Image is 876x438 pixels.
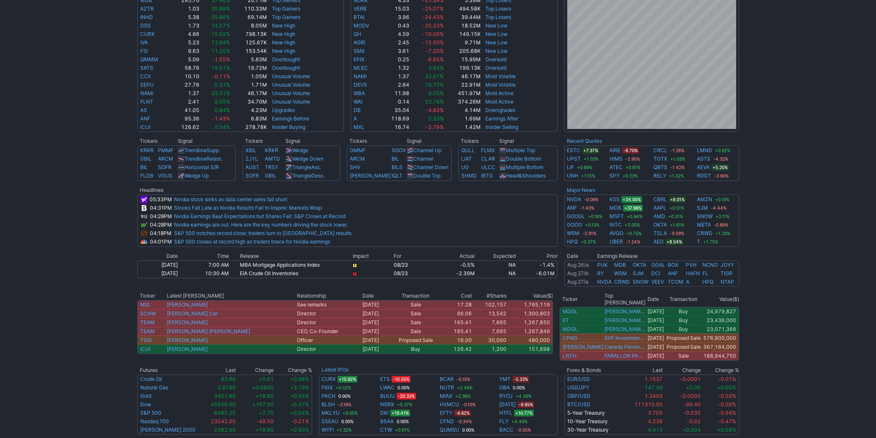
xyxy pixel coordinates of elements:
span: Asc. [311,164,321,170]
a: GGAL [651,262,665,268]
a: ARCM [350,156,365,162]
a: Channel [414,156,433,162]
td: 798.13K [231,30,267,38]
a: MDB [614,262,626,268]
a: BSAA [380,417,394,426]
a: LMND [697,146,712,155]
a: WSM [614,270,627,276]
a: FLY [499,417,509,426]
a: VERB [354,5,367,12]
a: Oversold [485,65,506,71]
a: NVDA [597,279,612,285]
a: INTC [609,221,622,229]
a: GOOG [567,221,582,229]
a: SOFR [158,164,171,170]
a: SATS [140,65,153,71]
a: DEVS [354,82,367,88]
b: Latest IPOs [321,367,348,373]
a: New Low [485,39,508,46]
a: Horizontal S/R [185,164,219,170]
a: DSS [140,22,151,29]
a: TSLA [653,229,667,238]
a: BIL [140,164,148,170]
td: 494.58K [444,5,481,13]
a: A [686,279,689,285]
a: AEO [653,238,664,246]
a: BILS [392,164,403,170]
a: EPIX [354,56,365,63]
a: Unusual Volume [272,90,310,96]
a: GBIL [140,156,152,162]
a: LIF [567,163,574,172]
td: 39.44M [444,13,481,22]
a: T [697,238,700,246]
a: [PERSON_NAME] [PERSON_NAME] [167,328,250,334]
a: CRWD [614,279,630,285]
a: TrendlineResist. [185,156,222,162]
a: HPQ [567,238,578,246]
td: 153.54K [231,47,267,55]
a: SSEAU [321,417,338,426]
a: Multiple Bottom [506,164,543,170]
a: CPNG [563,335,577,341]
a: S&P 500 notches record close; traders turn to [GEOGRAPHIC_DATA] results [174,230,351,236]
a: MDGL [563,326,578,332]
a: S&P 500 [140,410,161,416]
a: Double Top [414,172,441,179]
a: MXL [354,124,365,130]
a: AS [140,107,147,113]
a: DCI [651,270,660,276]
a: Insider Selling [485,124,518,130]
a: TCOM [668,279,683,285]
a: ESTC [567,146,580,155]
a: TSSI [140,337,152,343]
a: BUUU [380,392,395,400]
a: UNH [567,172,578,180]
span: -7.20% [426,48,444,54]
a: HPQ [702,279,713,285]
a: CTW [380,426,392,434]
a: AUST [245,164,259,170]
a: SPY [609,172,620,180]
a: TRSY [265,164,278,170]
a: AMD [653,212,665,221]
a: NSRX [380,400,394,409]
span: 11.20% [211,48,230,54]
a: TriangleAsc. [292,164,321,170]
a: LNTH [563,353,577,359]
a: Wedge Up [185,172,209,179]
a: GOOGL [567,212,585,221]
a: SGOV [392,147,406,153]
td: 4.66 [170,30,199,38]
a: Recent Quotes [567,138,602,144]
a: [PERSON_NAME] 2000 [140,427,196,433]
a: PACH [321,392,335,400]
a: TEAM [140,328,155,334]
td: 125.67K [231,38,267,47]
td: 15.03 [380,5,410,13]
a: Top Losers [485,14,511,20]
a: DB [354,107,361,113]
a: Most Active [485,99,514,105]
td: 1.73 [170,22,199,30]
a: SHMD [461,172,477,179]
a: AVGO [609,229,623,238]
a: GMMF [350,147,366,153]
td: 110.33M [231,5,267,13]
a: SVF Investments (UK) Ltd [604,335,645,342]
a: BLSH [321,400,335,409]
a: Most Volatile [485,73,516,79]
a: [DATE] [499,400,516,409]
a: NCNO [702,262,718,268]
a: BCAR [440,375,454,383]
td: 4.59 [380,30,410,38]
a: WYFI [321,426,334,434]
a: BACC [499,426,514,434]
a: CRWD [697,229,713,238]
span: Desc. [311,172,325,179]
a: AAPL [653,204,667,212]
a: [PERSON_NAME] [167,301,208,308]
a: ANF [668,270,678,276]
td: 3.61 [380,47,410,55]
a: MDGL [563,308,578,315]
